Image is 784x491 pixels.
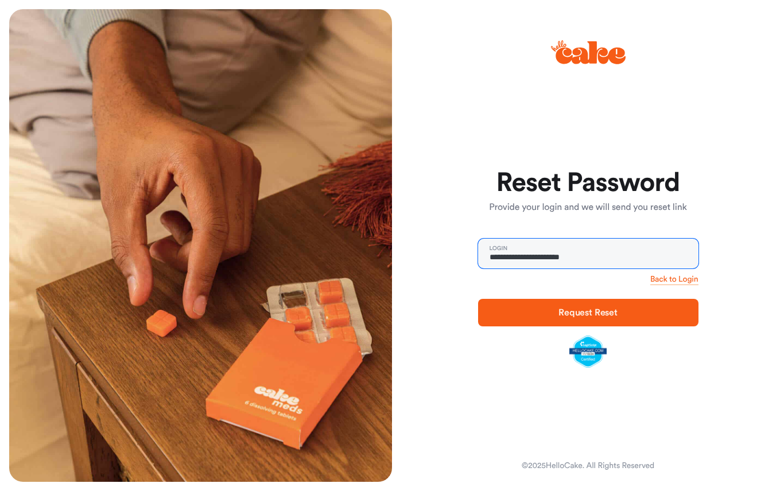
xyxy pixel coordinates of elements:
h1: Reset Password [478,169,698,197]
p: Provide your login and we will send you reset link [478,201,698,215]
div: © 2025 HelloCake. All Rights Reserved [522,460,654,471]
span: Request Reset [558,308,618,317]
img: legit-script-certified.png [569,336,607,368]
a: Back to Login [650,274,698,285]
button: Request Reset [478,299,698,326]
